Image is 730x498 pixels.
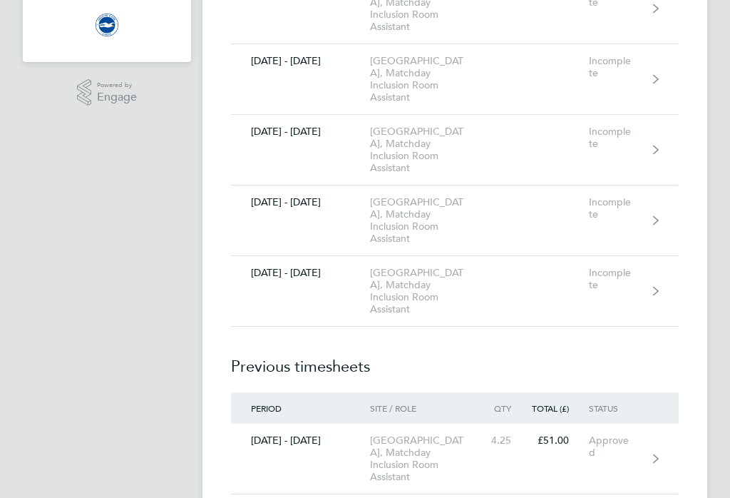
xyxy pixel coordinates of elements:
span: Engage [97,92,137,104]
span: Powered by [97,80,137,92]
div: Incomplete [589,126,652,151]
a: Go to home page [40,14,174,37]
div: [DATE] - [DATE] [231,268,370,280]
a: [DATE] - [DATE][GEOGRAPHIC_DATA], Matchday Inclusion Room AssistantIncomplete [231,45,679,116]
div: [GEOGRAPHIC_DATA], Matchday Inclusion Room Assistant [370,197,486,245]
a: [DATE] - [DATE][GEOGRAPHIC_DATA], Matchday Inclusion Room AssistantIncomplete [231,186,679,257]
div: Approved [589,435,652,459]
div: 4.25 [486,435,531,447]
div: [DATE] - [DATE] [231,126,370,138]
div: Incomplete [589,268,652,292]
a: [DATE] - [DATE][GEOGRAPHIC_DATA], Matchday Inclusion Room AssistantIncomplete [231,116,679,186]
div: £51.00 [531,435,590,447]
div: [DATE] - [DATE] [231,197,370,209]
div: [GEOGRAPHIC_DATA], Matchday Inclusion Room Assistant [370,268,486,316]
h2: Previous timesheets [231,327,679,393]
div: Site / Role [370,404,486,414]
div: Incomplete [589,197,652,221]
div: Status [589,404,652,414]
div: [DATE] - [DATE] [231,56,370,68]
a: [DATE] - [DATE][GEOGRAPHIC_DATA], Matchday Inclusion Room AssistantIncomplete [231,257,679,327]
div: Qty [486,404,531,414]
div: Incomplete [589,56,652,80]
span: Period [251,403,282,415]
a: Powered byEngage [77,80,138,107]
div: Total (£) [531,404,590,414]
div: [DATE] - [DATE] [231,435,370,447]
div: [GEOGRAPHIC_DATA], Matchday Inclusion Room Assistant [370,126,486,175]
div: [GEOGRAPHIC_DATA], Matchday Inclusion Room Assistant [370,435,486,484]
div: [GEOGRAPHIC_DATA], Matchday Inclusion Room Assistant [370,56,486,104]
img: brightonandhovealbion-logo-retina.png [96,14,118,37]
a: [DATE] - [DATE][GEOGRAPHIC_DATA], Matchday Inclusion Room Assistant4.25£51.00Approved [231,425,679,495]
